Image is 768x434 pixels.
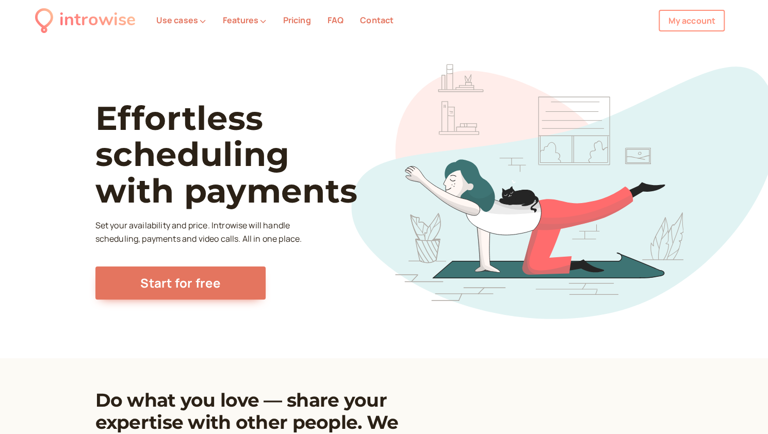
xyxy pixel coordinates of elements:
div: introwise [59,6,136,35]
a: FAQ [328,14,344,26]
button: Use cases [156,15,206,25]
iframe: Chat Widget [716,385,768,434]
p: Set your availability and price. Introwise will handle scheduling, payments and video calls. All ... [95,219,305,246]
a: Contact [360,14,394,26]
a: introwise [35,6,136,35]
a: Pricing [283,14,311,26]
h1: Effortless scheduling with payments [95,100,395,209]
button: Features [222,15,266,25]
a: My account [659,10,725,31]
a: Start for free [95,266,266,299]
